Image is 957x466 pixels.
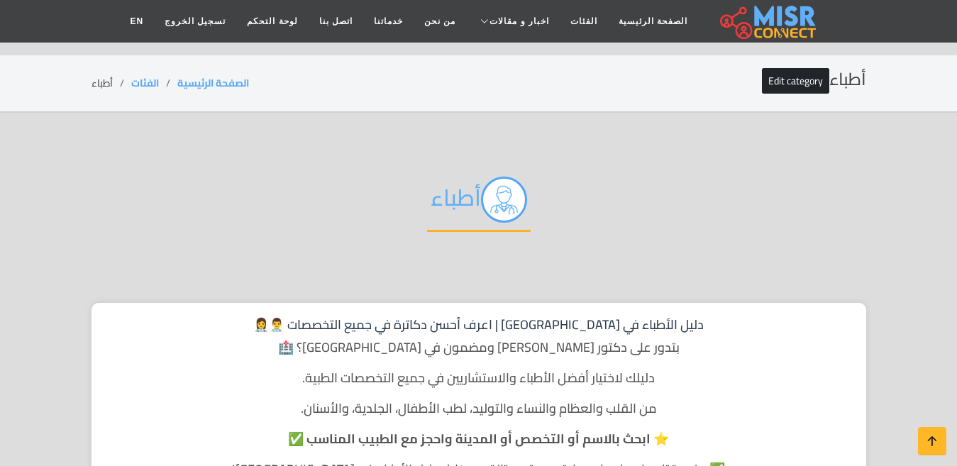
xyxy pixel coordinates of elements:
a: الفئات [560,8,608,35]
h2: أطباء [427,177,531,232]
h2: أطباء [762,70,866,90]
span: اخبار و مقالات [489,15,549,28]
a: الفئات [131,74,159,92]
h1: دليل الأطباء في [GEOGRAPHIC_DATA] | اعرف أحسن دكاترة في جميع التخصصات 👨‍⚕️👩‍⚕️ [106,317,852,333]
a: خدماتنا [363,8,414,35]
img: main.misr_connect [720,4,815,39]
img: أطباء [481,177,527,223]
a: اخبار و مقالات [466,8,560,35]
a: الصفحة الرئيسية [177,74,249,92]
a: لوحة التحكم [236,8,308,35]
a: EN [119,8,154,35]
p: من القلب والعظام والنساء والتوليد، لطب الأطفال، الجلدية، والأسنان. [106,399,852,418]
a: Edit category [762,68,829,94]
a: الصفحة الرئيسية [608,8,698,35]
a: اتصل بنا [309,8,363,35]
p: بتدور على دكتور [PERSON_NAME] ومضمون في [GEOGRAPHIC_DATA]؟ 🏥 [106,338,852,357]
li: أطباء [92,76,131,91]
p: دليلك لاختيار أفضل الأطباء والاستشاريين في جميع التخصصات الطبية. [106,368,852,387]
a: من نحن [414,8,466,35]
a: تسجيل الخروج [154,8,236,35]
p: ⭐ ابحث بالاسم أو التخصص أو المدينة واحجز مع الطبيب المناسب ✅ [106,429,852,448]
